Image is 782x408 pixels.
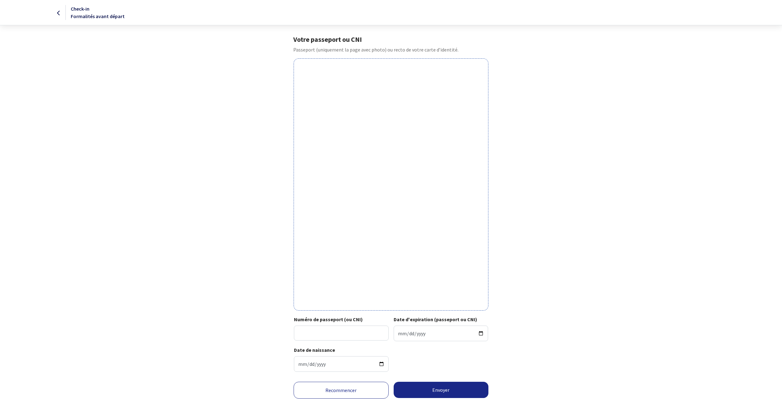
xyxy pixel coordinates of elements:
span: Check-in Formalités avant départ [71,6,125,19]
strong: Numéro de passeport (ou CNI) [294,316,363,322]
button: Envoyer [394,382,489,398]
p: Passeport (uniquement la page avec photo) ou recto de votre carte d’identité. [293,46,489,53]
strong: Date d'expiration (passeport ou CNI) [394,316,477,322]
h1: Votre passeport ou CNI [293,35,489,43]
strong: Date de naissance [294,347,335,353]
a: Recommencer [294,382,389,399]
